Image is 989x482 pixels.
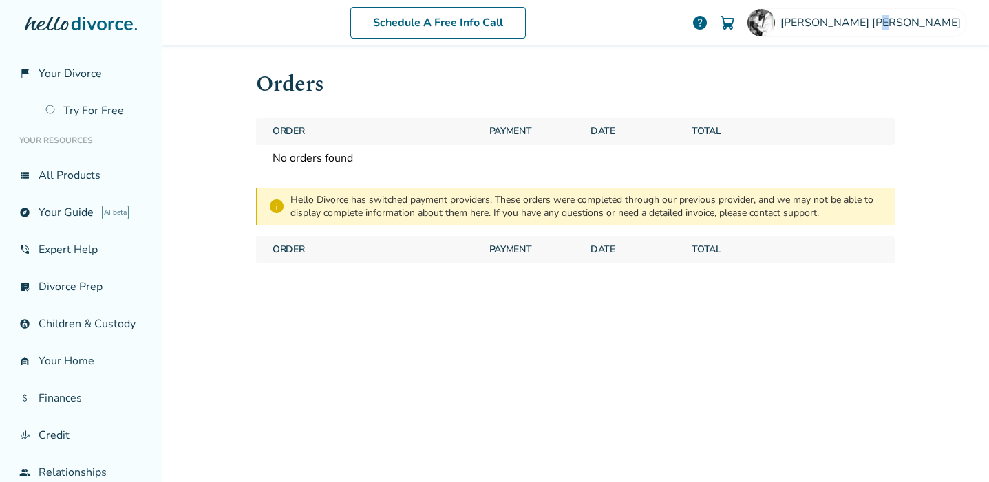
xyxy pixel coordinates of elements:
a: view_listAll Products [11,160,151,191]
span: attach_money [19,393,30,404]
a: help [692,14,708,31]
a: finance_modeCredit [11,419,151,451]
span: info [268,198,285,215]
div: Hello Divorce has switched payment providers. These orders were completed through our previous pr... [290,193,884,219]
a: phone_in_talkExpert Help [11,234,151,265]
img: Rahj Watson [747,9,775,36]
span: phone_in_talk [19,244,30,255]
span: account_child [19,318,30,329]
img: Cart [719,14,736,31]
span: Total [686,118,782,145]
span: Payment [484,236,579,263]
a: account_childChildren & Custody [11,308,151,340]
a: attach_moneyFinances [11,382,151,414]
span: finance_mode [19,430,30,441]
span: [PERSON_NAME] [PERSON_NAME] [780,15,966,30]
span: No orders found [267,145,478,171]
span: Date [585,236,681,263]
iframe: Chat Widget [920,416,989,482]
span: list_alt_check [19,281,30,292]
span: Order [267,118,478,145]
span: Order [267,236,478,263]
span: garage_home [19,355,30,366]
span: explore [19,207,30,218]
span: flag_2 [19,68,30,79]
a: flag_2Your Divorce [11,58,151,89]
a: Schedule A Free Info Call [350,7,526,39]
span: view_list [19,170,30,181]
h1: Orders [256,67,895,101]
a: garage_homeYour Home [11,345,151,377]
li: Your Resources [11,127,151,154]
a: Try For Free [37,95,151,127]
span: Total [686,236,782,263]
span: group [19,467,30,478]
span: AI beta [102,206,129,219]
a: list_alt_checkDivorce Prep [11,271,151,303]
span: Your Divorce [39,66,102,81]
span: Payment [484,118,579,145]
a: exploreYour GuideAI beta [11,197,151,228]
span: Date [585,118,681,145]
